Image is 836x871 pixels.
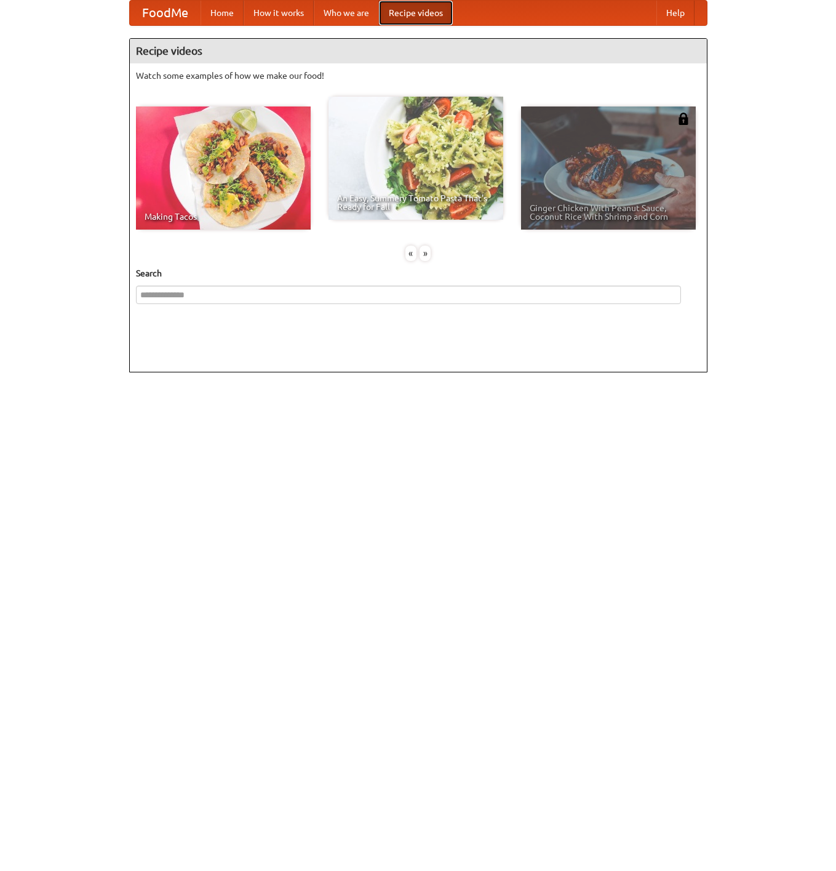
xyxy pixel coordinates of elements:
a: Help [656,1,695,25]
a: Making Tacos [136,106,311,230]
div: « [405,246,416,261]
p: Watch some examples of how we make our food! [136,70,701,82]
h4: Recipe videos [130,39,707,63]
h5: Search [136,267,701,279]
img: 483408.png [677,113,690,125]
a: An Easy, Summery Tomato Pasta That's Ready for Fall [328,97,503,220]
span: An Easy, Summery Tomato Pasta That's Ready for Fall [337,194,495,211]
a: FoodMe [130,1,201,25]
a: Home [201,1,244,25]
a: How it works [244,1,314,25]
div: » [420,246,431,261]
span: Making Tacos [145,212,302,221]
a: Recipe videos [379,1,453,25]
a: Who we are [314,1,379,25]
